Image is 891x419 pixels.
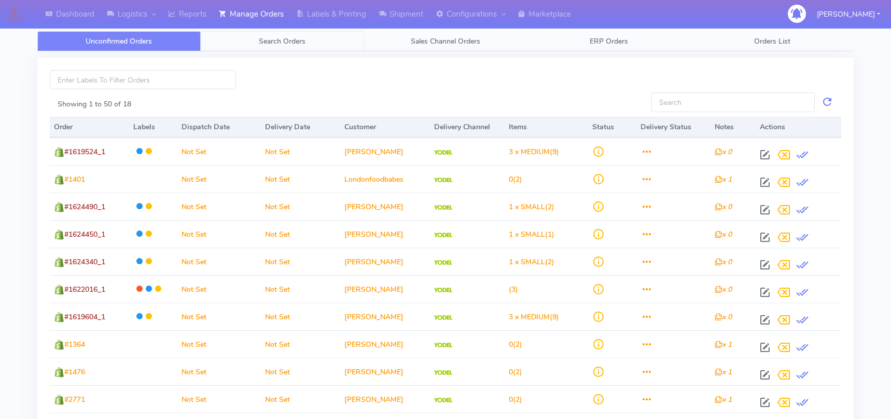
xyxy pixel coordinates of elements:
i: x 1 [715,174,732,184]
td: Not Set [177,193,261,220]
span: 0 [509,174,513,184]
span: #1619524_1 [64,147,105,157]
img: Yodel [434,398,452,403]
input: Search [651,92,815,112]
img: Yodel [434,343,452,348]
span: #2771 [64,395,85,404]
button: [PERSON_NAME] [809,4,888,25]
i: x 0 [715,202,732,212]
td: Not Set [177,330,261,358]
span: #1619604_1 [64,312,105,322]
td: Not Set [261,165,340,193]
td: [PERSON_NAME] [340,220,430,248]
span: #1624340_1 [64,257,105,267]
td: [PERSON_NAME] [340,193,430,220]
td: [PERSON_NAME] [340,248,430,275]
span: #1401 [64,174,85,184]
span: (2) [509,395,522,404]
span: (9) [509,147,559,157]
th: Items [505,117,588,138]
span: 1 x SMALL [509,257,545,267]
i: x 1 [715,340,732,349]
i: x 1 [715,395,732,404]
td: Not Set [261,275,340,303]
span: 3 x MEDIUM [509,147,550,157]
td: Not Set [261,193,340,220]
td: Not Set [177,358,261,385]
td: Not Set [261,220,340,248]
th: Notes [711,117,755,138]
th: Delivery Channel [430,117,505,138]
td: [PERSON_NAME] [340,303,430,330]
span: (2) [509,257,554,267]
span: #1624450_1 [64,229,105,239]
th: Actions [756,117,841,138]
img: Yodel [434,150,452,155]
i: x 0 [715,229,732,239]
td: Not Set [261,358,340,385]
th: Delivery Date [261,117,340,138]
img: Yodel [434,370,452,375]
img: Yodel [434,260,452,265]
td: Not Set [177,165,261,193]
span: Sales Channel Orders [411,36,480,46]
span: (9) [509,312,559,322]
td: Not Set [177,303,261,330]
td: Londonfoodbabes [340,165,430,193]
span: #1364 [64,340,85,349]
label: Showing 1 to 50 of 18 [58,99,131,110]
span: 0 [509,367,513,377]
span: Orders List [754,36,790,46]
td: Not Set [261,303,340,330]
td: Not Set [261,385,340,413]
th: Status [588,117,636,138]
img: Yodel [434,205,452,210]
i: x 1 [715,367,732,377]
img: Yodel [434,178,452,183]
th: Order [50,117,129,138]
td: Not Set [261,330,340,358]
td: [PERSON_NAME] [340,330,430,358]
span: (3) [509,285,518,294]
span: 1 x SMALL [509,229,545,239]
input: Enter Labels To Filter Orders [50,70,236,89]
span: 0 [509,395,513,404]
span: (2) [509,340,522,349]
td: Not Set [177,248,261,275]
i: x 0 [715,312,732,322]
span: 1 x SMALL [509,202,545,212]
span: ERP Orders [590,36,628,46]
span: Search Orders [259,36,305,46]
td: Not Set [177,220,261,248]
span: 3 x MEDIUM [509,312,550,322]
i: x 0 [715,257,732,267]
i: x 0 [715,147,732,157]
td: Not Set [261,138,340,165]
th: Labels [129,117,177,138]
td: Not Set [261,248,340,275]
td: [PERSON_NAME] [340,138,430,165]
img: Yodel [434,315,452,320]
th: Dispatch Date [177,117,261,138]
span: (2) [509,367,522,377]
span: 0 [509,340,513,349]
span: (1) [509,229,554,239]
td: [PERSON_NAME] [340,275,430,303]
td: Not Set [177,385,261,413]
th: Delivery Status [636,117,711,138]
td: [PERSON_NAME] [340,358,430,385]
span: #1476 [64,367,85,377]
span: Unconfirmed Orders [86,36,152,46]
img: Yodel [434,233,452,238]
td: Not Set [177,275,261,303]
span: (2) [509,202,554,212]
td: [PERSON_NAME] [340,385,430,413]
span: #1622016_1 [64,285,105,294]
span: #1624490_1 [64,202,105,212]
i: x 0 [715,285,732,294]
img: Yodel [434,288,452,293]
td: Not Set [177,138,261,165]
span: (2) [509,174,522,184]
ul: Tabs [37,31,854,51]
th: Customer [340,117,430,138]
